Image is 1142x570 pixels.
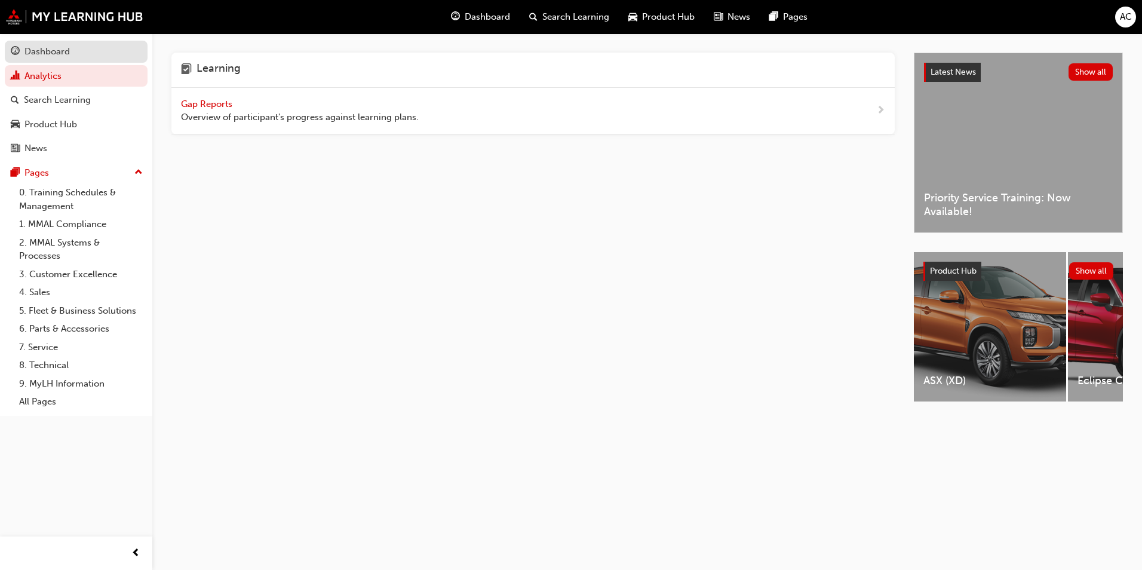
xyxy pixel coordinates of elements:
button: Pages [5,162,148,184]
a: search-iconSearch Learning [520,5,619,29]
span: chart-icon [11,71,20,82]
a: News [5,137,148,160]
a: Latest NewsShow allPriority Service Training: Now Available! [914,53,1123,233]
a: Dashboard [5,41,148,63]
span: car-icon [628,10,637,24]
a: All Pages [14,393,148,411]
a: 2. MMAL Systems & Processes [14,234,148,265]
span: search-icon [529,10,538,24]
a: car-iconProduct Hub [619,5,704,29]
span: ASX (XD) [923,374,1057,388]
span: prev-icon [131,546,140,561]
div: Product Hub [24,118,77,131]
a: 6. Parts & Accessories [14,320,148,338]
span: News [727,10,750,24]
span: pages-icon [11,168,20,179]
span: learning-icon [181,62,192,78]
a: ASX (XD) [914,252,1066,402]
span: news-icon [11,143,20,154]
span: Priority Service Training: Now Available! [924,191,1113,218]
div: Pages [24,166,49,180]
a: pages-iconPages [760,5,817,29]
span: guage-icon [11,47,20,57]
a: Product HubShow all [923,262,1113,281]
span: Latest News [931,67,976,77]
a: news-iconNews [704,5,760,29]
span: car-icon [11,119,20,130]
button: Show all [1069,63,1113,81]
a: Analytics [5,65,148,87]
button: Show all [1069,262,1114,280]
h4: Learning [197,62,241,78]
a: 9. MyLH Information [14,375,148,393]
span: Search Learning [542,10,609,24]
span: Pages [783,10,808,24]
div: Search Learning [24,93,91,107]
span: Overview of participant's progress against learning plans. [181,111,419,124]
span: Gap Reports [181,99,235,109]
a: 0. Training Schedules & Management [14,183,148,215]
div: News [24,142,47,155]
span: guage-icon [451,10,460,24]
a: Latest NewsShow all [924,63,1113,82]
a: guage-iconDashboard [441,5,520,29]
a: Gap Reports Overview of participant's progress against learning plans.next-icon [171,88,895,134]
span: Product Hub [642,10,695,24]
a: 3. Customer Excellence [14,265,148,284]
a: 4. Sales [14,283,148,302]
a: 7. Service [14,338,148,357]
a: 5. Fleet & Business Solutions [14,302,148,320]
a: 8. Technical [14,356,148,375]
span: up-icon [134,165,143,180]
span: news-icon [714,10,723,24]
a: Product Hub [5,114,148,136]
span: next-icon [876,103,885,118]
span: Product Hub [930,266,977,276]
span: search-icon [11,95,19,106]
span: pages-icon [769,10,778,24]
button: DashboardAnalyticsSearch LearningProduct HubNews [5,38,148,162]
span: AC [1120,10,1132,24]
a: 1. MMAL Compliance [14,215,148,234]
button: AC [1115,7,1136,27]
img: mmal [6,9,143,24]
span: Dashboard [465,10,510,24]
a: Search Learning [5,89,148,111]
div: Dashboard [24,45,70,59]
